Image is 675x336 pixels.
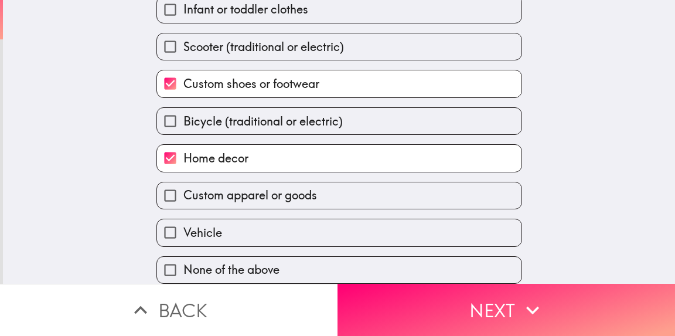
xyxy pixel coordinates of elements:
[183,39,344,55] span: Scooter (traditional or electric)
[157,108,521,134] button: Bicycle (traditional or electric)
[183,76,319,92] span: Custom shoes or footwear
[183,225,222,241] span: Vehicle
[157,182,521,209] button: Custom apparel or goods
[337,284,675,336] button: Next
[157,70,521,97] button: Custom shoes or footwear
[157,257,521,283] button: None of the above
[183,262,279,278] span: None of the above
[157,219,521,246] button: Vehicle
[157,33,521,60] button: Scooter (traditional or electric)
[183,113,343,130] span: Bicycle (traditional or electric)
[183,1,308,18] span: Infant or toddler clothes
[183,187,317,203] span: Custom apparel or goods
[157,145,521,171] button: Home decor
[183,150,248,167] span: Home decor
